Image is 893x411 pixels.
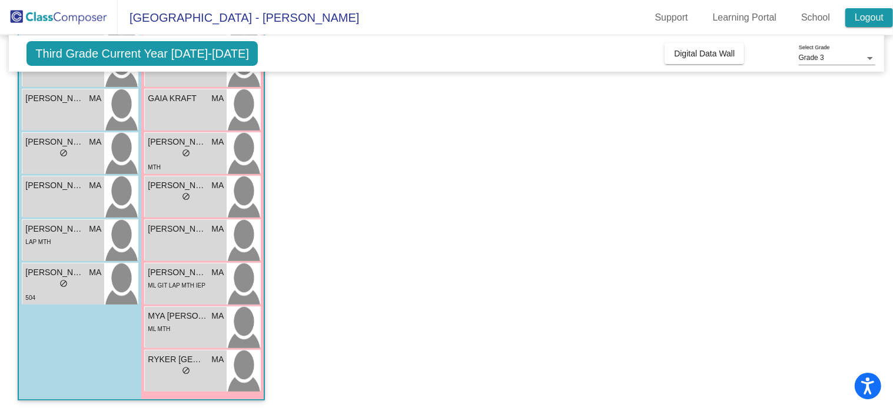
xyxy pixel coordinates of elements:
span: [PERSON_NAME] [148,223,207,235]
span: do_not_disturb_alt [59,279,68,288]
span: MA [211,179,224,192]
span: MA [211,136,224,148]
a: Support [646,8,698,27]
span: MA [89,136,101,148]
span: MA [211,353,224,366]
span: MA [211,223,224,235]
a: Logout [845,8,893,27]
span: Grade 3 [799,54,824,62]
span: MTH [148,164,161,171]
span: Third Grade Current Year [DATE]-[DATE] [26,41,258,66]
span: [PERSON_NAME] [25,92,84,105]
span: [PERSON_NAME] [25,223,84,235]
span: MA [89,223,101,235]
span: [PERSON_NAME] [25,266,84,279]
span: MA [89,266,101,279]
span: [PERSON_NAME] [148,266,207,279]
span: [PERSON_NAME] [25,136,84,148]
span: MA [211,266,224,279]
span: RYKER [GEOGRAPHIC_DATA] [148,353,207,366]
span: MA [89,179,101,192]
span: GAIA KRAFT [148,92,207,105]
a: School [792,8,839,27]
span: ML GIT LAP MTH IEP [148,282,205,289]
span: LAP MTH [25,239,51,245]
span: do_not_disturb_alt [182,149,190,157]
span: MYA [PERSON_NAME] [148,310,207,322]
span: do_not_disturb_alt [182,366,190,375]
span: MA [89,92,101,105]
span: MA [211,310,224,322]
span: do_not_disturb_alt [59,149,68,157]
span: [PERSON_NAME] [148,179,207,192]
span: [GEOGRAPHIC_DATA] - [PERSON_NAME] [118,8,359,27]
span: [PERSON_NAME] [25,179,84,192]
span: [PERSON_NAME] [148,136,207,148]
button: Digital Data Wall [665,43,744,64]
span: do_not_disturb_alt [182,192,190,201]
span: Digital Data Wall [674,49,735,58]
span: MA [211,92,224,105]
a: Learning Portal [703,8,786,27]
span: ML MTH [148,326,170,332]
span: 504 [25,295,35,301]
